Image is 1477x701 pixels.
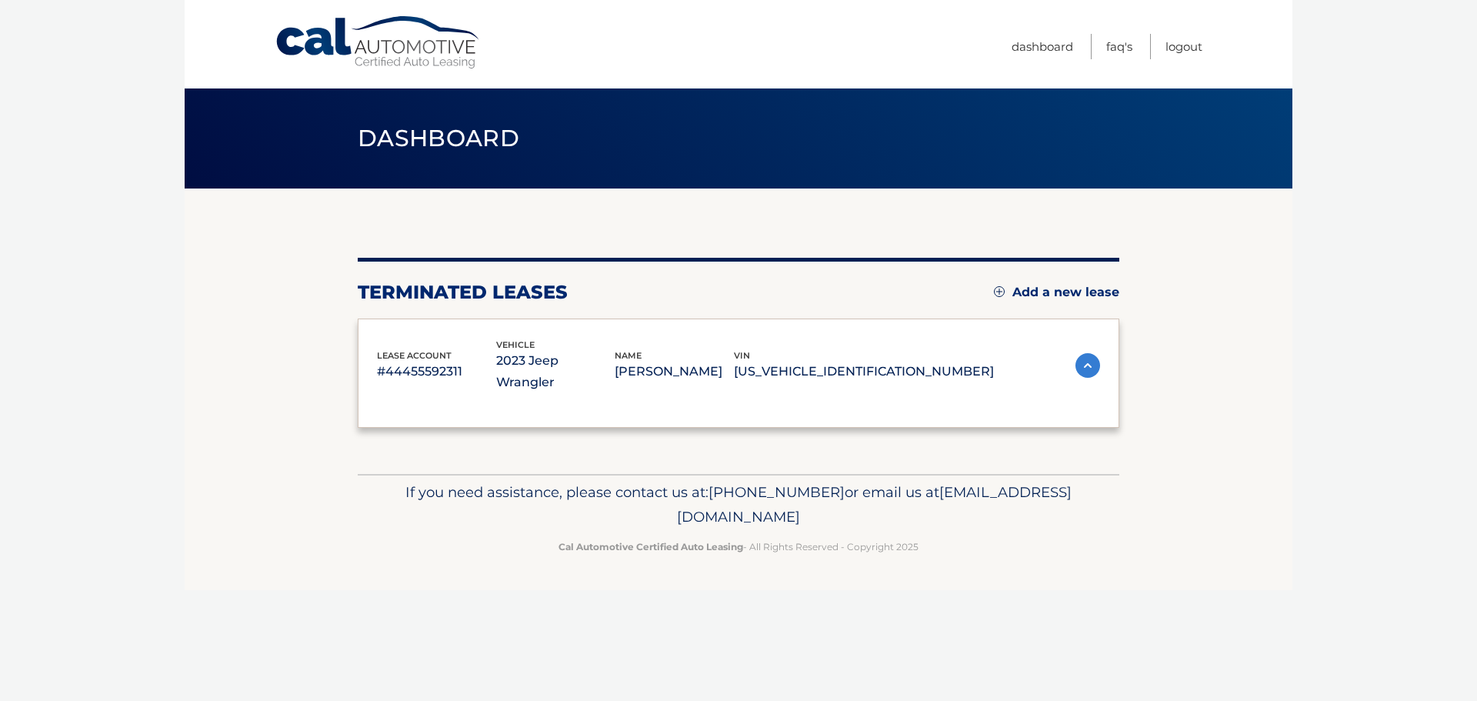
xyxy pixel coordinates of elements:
span: lease account [377,350,452,361]
a: Cal Automotive [275,15,482,70]
span: [PHONE_NUMBER] [708,483,845,501]
span: vin [734,350,750,361]
span: [EMAIL_ADDRESS][DOMAIN_NAME] [677,483,1072,526]
img: add.svg [994,286,1005,297]
strong: Cal Automotive Certified Auto Leasing [558,541,743,552]
a: Dashboard [1012,34,1073,59]
span: name [615,350,642,361]
a: Logout [1165,34,1202,59]
a: FAQ's [1106,34,1132,59]
span: Dashboard [358,124,519,152]
h2: terminated leases [358,281,568,304]
span: vehicle [496,339,535,350]
p: [US_VEHICLE_IDENTIFICATION_NUMBER] [734,361,994,382]
p: #44455592311 [377,361,496,382]
p: [PERSON_NAME] [615,361,734,382]
img: accordion-active.svg [1075,353,1100,378]
p: If you need assistance, please contact us at: or email us at [368,480,1109,529]
a: Add a new lease [994,285,1119,300]
p: - All Rights Reserved - Copyright 2025 [368,539,1109,555]
p: 2023 Jeep Wrangler [496,350,615,393]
